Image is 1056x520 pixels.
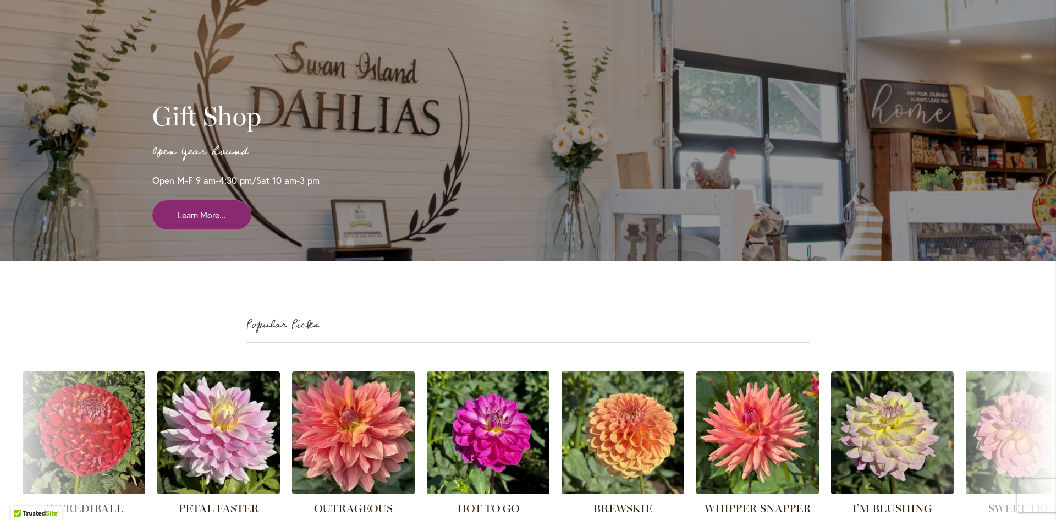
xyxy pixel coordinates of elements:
span: Learn More... [178,209,226,221]
a: PETAL FASTER [179,502,259,515]
a: I’M BLUSHING [853,502,932,515]
a: Learn More... [152,200,251,229]
img: BREWSKIE [562,371,684,494]
span: Open Year Round [152,141,249,162]
a: BREWSKIE [593,502,652,515]
img: I’M BLUSHING [831,371,954,494]
img: HOT TO GO [427,371,549,494]
h2: Popular Picks [246,316,810,334]
img: WHIPPER SNAPPER [696,371,819,494]
span: Gift Shop [152,100,261,132]
a: OUTRAGEOUS [314,502,393,515]
img: OUTRAGEOUS [292,371,415,494]
img: PETAL FASTER [157,371,280,494]
span: Open M-F 9 am-4:30 pm/Sat 10 am-3 pm [152,174,320,187]
a: HOT TO GO [457,502,519,515]
a: WHIPPER SNAPPER [705,502,811,515]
